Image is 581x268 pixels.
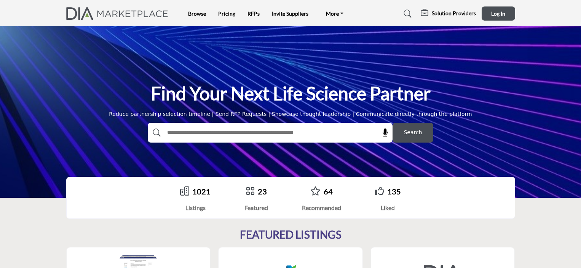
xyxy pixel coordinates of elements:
[246,186,255,197] a: Go to Featured
[109,110,472,118] div: Reduce partnership selection timeline | Send RFP Requests | Showcase thought leadership | Communi...
[321,8,349,19] a: More
[375,186,384,196] i: Go to Liked
[396,8,417,20] a: Search
[393,123,433,143] button: Search
[188,10,206,17] a: Browse
[375,203,401,212] div: Liked
[180,203,211,212] div: Listings
[432,10,476,17] h5: Solution Providers
[244,203,268,212] div: Featured
[421,9,476,18] div: Solution Providers
[258,187,267,196] a: 23
[302,203,341,212] div: Recommended
[192,187,211,196] a: 1021
[151,82,431,105] h1: Find Your Next Life Science Partner
[324,187,333,196] a: 64
[491,10,505,17] span: Log In
[310,186,321,197] a: Go to Recommended
[240,228,342,241] h2: FEATURED LISTINGS
[404,128,422,136] span: Search
[387,187,401,196] a: 135
[66,7,172,20] img: Site Logo
[247,10,260,17] a: RFPs
[272,10,308,17] a: Invite Suppliers
[482,6,515,21] button: Log In
[218,10,235,17] a: Pricing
